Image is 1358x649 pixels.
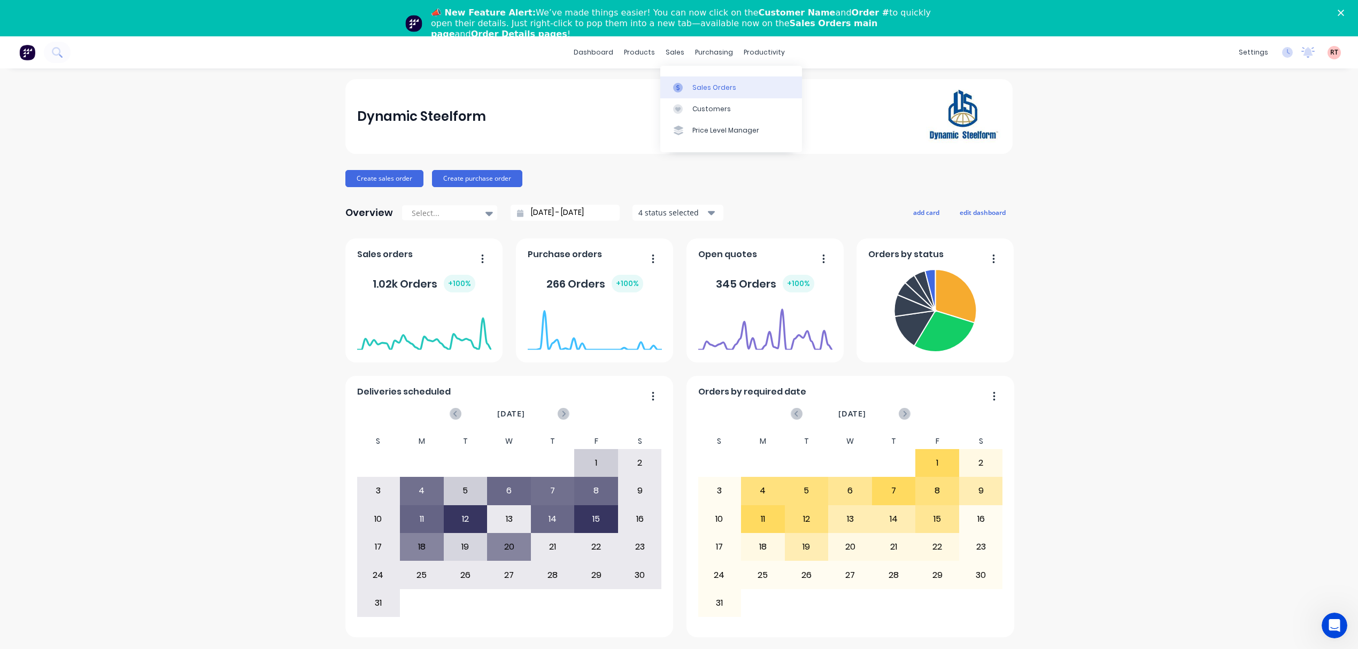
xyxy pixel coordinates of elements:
a: dashboard [568,44,619,60]
div: 3 [698,477,741,504]
span: Open quotes [698,248,757,261]
span: Sales orders [357,248,413,261]
a: Sales Orders [660,76,802,98]
div: 31 [698,590,741,616]
b: 📣 New Feature Alert: [431,7,536,18]
div: 30 [619,561,661,588]
div: S [959,434,1003,449]
div: 29 [916,561,959,588]
div: 21 [873,534,915,560]
div: W [487,434,531,449]
div: 4 status selected [638,207,706,218]
div: 16 [619,506,661,532]
div: Customers [692,104,731,114]
b: Sales Orders main page [431,18,877,39]
b: Customer Name [758,7,835,18]
div: + 100 % [783,275,814,292]
div: T [531,434,575,449]
img: Profile image for Team [405,15,422,32]
div: 14 [531,506,574,532]
div: 12 [444,506,487,532]
div: 18 [742,534,784,560]
div: 19 [444,534,487,560]
div: 8 [575,477,618,504]
div: T [872,434,916,449]
div: 1.02k Orders [373,275,475,292]
div: 15 [575,506,618,532]
button: 4 status selected [632,205,723,221]
div: 5 [785,477,828,504]
div: We’ve made things easier! You can now click on the and to quickly open their details. Just right-... [431,7,936,40]
b: Order Details pages [471,29,567,39]
div: 27 [829,561,871,588]
div: 10 [698,506,741,532]
div: 5 [444,477,487,504]
div: 23 [619,534,661,560]
div: 25 [742,561,784,588]
div: M [400,434,444,449]
img: Dynamic Steelform [926,79,1001,154]
div: 25 [400,561,443,588]
div: T [785,434,829,449]
a: Customers [660,98,802,120]
div: sales [660,44,690,60]
div: F [915,434,959,449]
div: 29 [575,561,618,588]
span: Orders by status [868,248,944,261]
div: 31 [357,590,400,616]
div: 18 [400,534,443,560]
div: 12 [785,506,828,532]
div: Close [1338,10,1348,16]
div: 26 [785,561,828,588]
div: 4 [400,477,443,504]
div: Dynamic Steelform [357,106,486,127]
div: 27 [488,561,530,588]
div: 13 [829,506,871,532]
div: 14 [873,506,915,532]
span: Deliveries scheduled [357,385,451,398]
div: settings [1233,44,1274,60]
button: Create purchase order [432,170,522,187]
button: edit dashboard [953,205,1013,219]
div: 10 [357,506,400,532]
div: 20 [488,534,530,560]
div: 8 [916,477,959,504]
div: 7 [531,477,574,504]
div: 7 [873,477,915,504]
div: 2 [619,450,661,476]
div: 23 [960,534,1002,560]
div: 20 [829,534,871,560]
div: 16 [960,506,1002,532]
div: M [741,434,785,449]
span: Purchase orders [528,248,602,261]
div: 266 Orders [546,275,643,292]
div: 17 [357,534,400,560]
button: add card [906,205,946,219]
a: Price Level Manager [660,120,802,141]
div: 6 [488,477,530,504]
div: 4 [742,477,784,504]
div: 21 [531,534,574,560]
iframe: Intercom live chat [1322,613,1347,638]
div: 28 [873,561,915,588]
div: 19 [785,534,828,560]
span: [DATE] [838,408,866,420]
div: 17 [698,534,741,560]
div: 3 [357,477,400,504]
b: Order # [852,7,890,18]
div: 2 [960,450,1002,476]
span: RT [1330,48,1338,57]
div: S [698,434,742,449]
div: 24 [357,561,400,588]
div: purchasing [690,44,738,60]
div: 26 [444,561,487,588]
div: 22 [575,534,618,560]
div: 28 [531,561,574,588]
div: Price Level Manager [692,126,759,135]
div: S [357,434,400,449]
div: 11 [742,506,784,532]
div: Sales Orders [692,83,736,92]
div: 1 [916,450,959,476]
div: S [618,434,662,449]
div: W [828,434,872,449]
